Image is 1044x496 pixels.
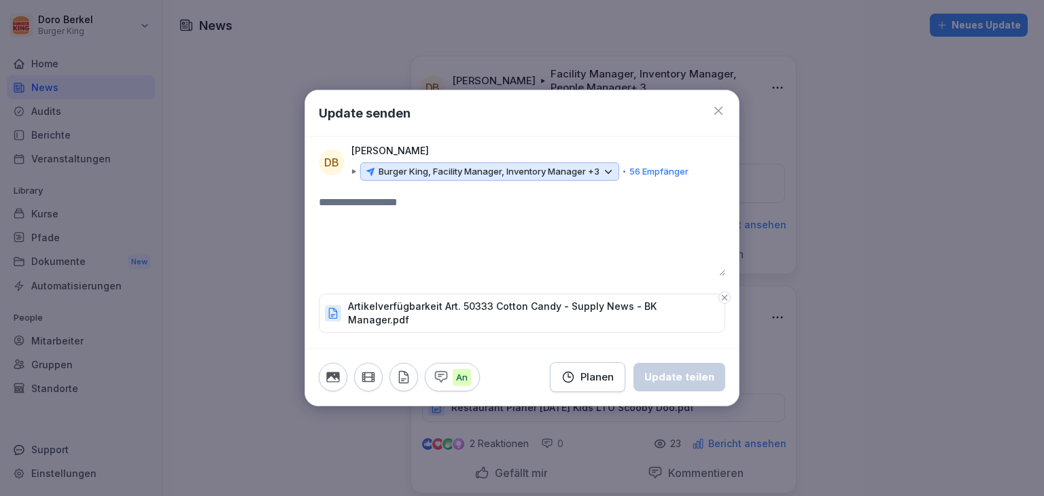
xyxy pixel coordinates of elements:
p: [PERSON_NAME] [351,143,429,158]
div: DB [319,149,345,175]
div: Update teilen [644,370,714,385]
p: Burger King, Facility Manager, Inventory Manager +3 [379,165,599,179]
button: Planen [550,362,625,392]
p: 56 Empfänger [629,165,689,179]
div: Planen [561,370,614,385]
button: Update teilen [633,363,725,391]
button: An [425,363,480,391]
p: Artikelverfügbarkeit Art. 50333 Cotton Candy - Supply News - BK Manager.pdf [348,300,711,327]
h1: Update senden [319,104,411,122]
p: An [453,369,471,387]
